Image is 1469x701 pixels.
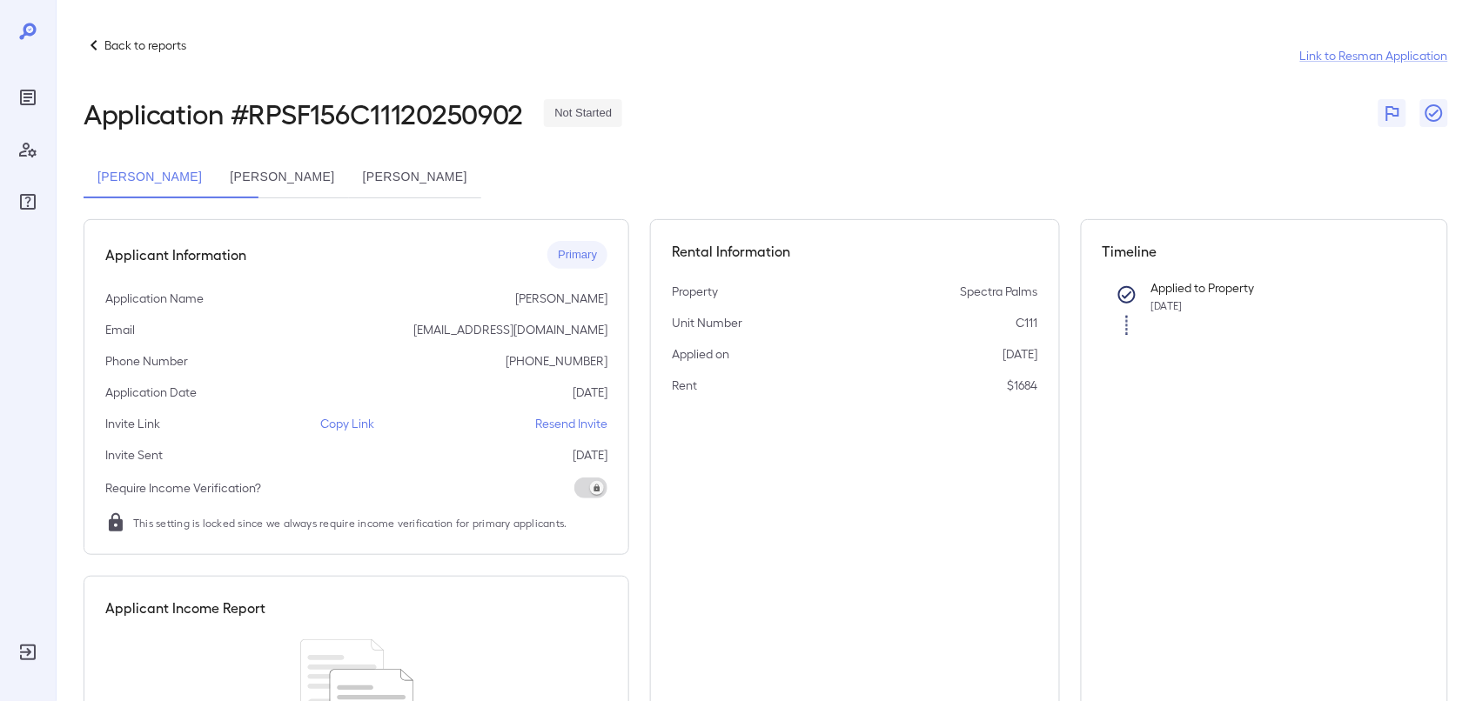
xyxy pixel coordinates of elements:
p: Invite Link [105,415,160,432]
p: Unit Number [672,314,742,331]
p: Property [672,283,718,300]
p: Applied to Property [1151,279,1399,297]
p: Email [105,321,135,338]
button: Flag Report [1378,99,1406,127]
p: Applied on [672,345,729,363]
p: Application Name [105,290,204,307]
div: Reports [14,83,42,111]
h5: Timeline [1103,241,1426,262]
div: Manage Users [14,136,42,164]
p: Spectra Palms [961,283,1038,300]
h5: Applicant Income Report [105,598,265,618]
p: Back to reports [104,37,186,54]
h5: Rental Information [672,241,1037,262]
span: Not Started [544,105,622,122]
p: [DATE] [573,446,607,464]
p: Phone Number [105,352,188,370]
p: [PERSON_NAME] [515,290,607,307]
a: Link to Resman Application [1300,47,1448,64]
p: $1684 [1008,377,1038,394]
h2: Application # RPSF156C11120250902 [84,97,523,129]
p: C111 [1016,314,1038,331]
span: This setting is locked since we always require income verification for primary applicants. [133,514,567,531]
button: [PERSON_NAME] [84,157,216,198]
p: Rent [672,377,697,394]
button: [PERSON_NAME] [216,157,348,198]
div: FAQ [14,188,42,216]
h5: Applicant Information [105,244,246,265]
p: Invite Sent [105,446,163,464]
div: Log Out [14,638,42,666]
p: Resend Invite [535,415,607,432]
p: Require Income Verification? [105,479,261,497]
p: [DATE] [573,384,607,401]
span: [DATE] [1151,299,1183,311]
span: Primary [547,247,607,264]
button: [PERSON_NAME] [349,157,481,198]
button: Close Report [1420,99,1448,127]
p: [EMAIL_ADDRESS][DOMAIN_NAME] [413,321,607,338]
p: [DATE] [1003,345,1038,363]
p: Application Date [105,384,197,401]
p: [PHONE_NUMBER] [506,352,607,370]
p: Copy Link [321,415,375,432]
